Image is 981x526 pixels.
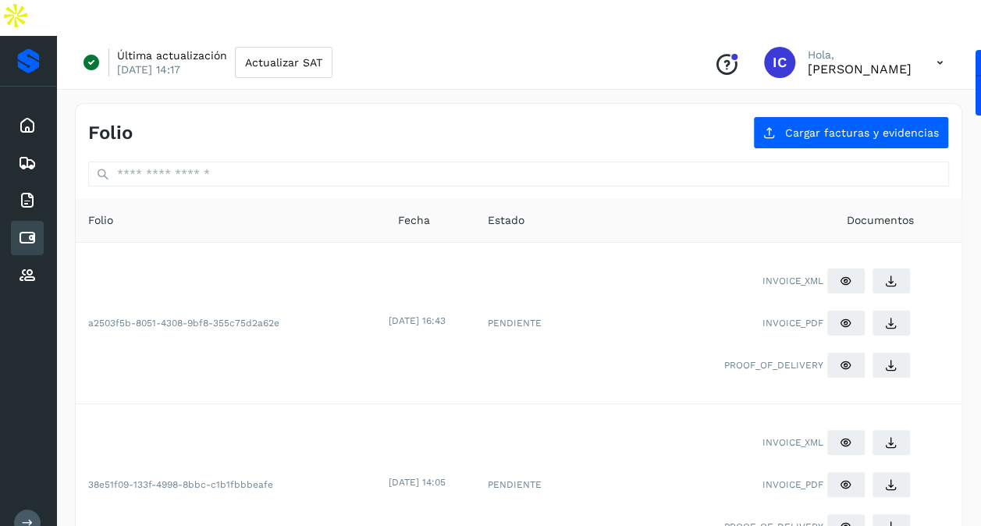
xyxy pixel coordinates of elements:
button: Actualizar SAT [235,47,332,78]
span: Documentos [847,212,914,229]
span: Actualizar SAT [245,57,322,68]
span: INVOICE_XML [762,435,823,450]
span: INVOICE_PDF [762,316,823,330]
p: [DATE] 14:17 [117,62,180,76]
span: Fecha [398,212,430,229]
span: INVOICE_XML [762,274,823,288]
div: Inicio [11,108,44,143]
div: Embarques [11,146,44,180]
td: PENDIENTE [475,243,622,404]
p: Hola, [808,48,912,62]
p: Isaac Cattan Kohab [808,62,912,76]
h4: Folio [88,122,133,144]
div: [DATE] 14:05 [389,475,472,489]
p: Última actualización [117,48,227,62]
span: Folio [88,212,113,229]
button: Cargar facturas y evidencias [753,116,949,149]
span: INVOICE_PDF [762,478,823,492]
span: PROOF_OF_DELIVERY [724,358,823,372]
div: [DATE] 16:43 [389,314,472,328]
td: a2503f5b-8051-4308-9bf8-355c75d2a62e [76,243,386,404]
div: Cuentas por pagar [11,221,44,255]
span: Estado [488,212,524,229]
div: Proveedores [11,258,44,293]
div: Facturas [11,183,44,218]
span: Cargar facturas y evidencias [785,127,939,138]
